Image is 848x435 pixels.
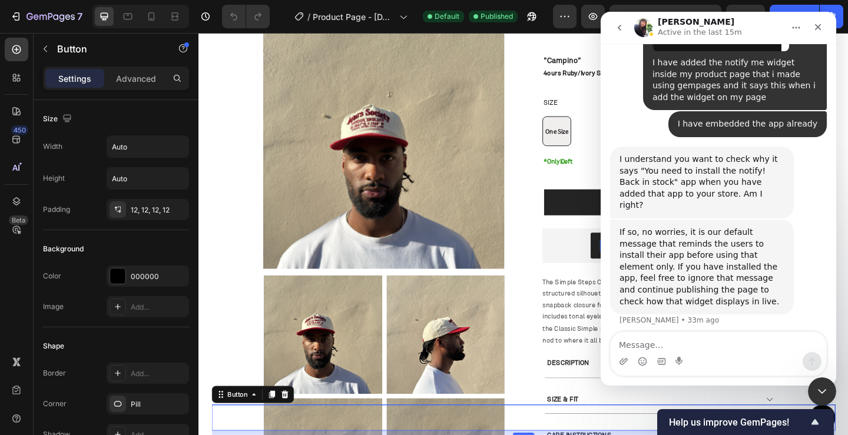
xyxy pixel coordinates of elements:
[43,204,70,215] div: Padding
[426,217,584,245] button: Notify! Back in Stock|PreOrder
[469,180,511,189] div: Add to cart
[508,70,637,82] h2: Size Guide
[131,399,186,410] div: Pill
[770,5,819,28] button: Publish
[393,133,605,146] p: Left
[459,224,574,237] div: Notify! Back in Stock|PreOrder
[116,72,156,85] p: Advanced
[43,399,67,409] div: Corner
[107,168,188,189] input: Auto
[43,301,64,312] div: Image
[601,12,836,386] iframe: Intercom live chat
[377,102,402,111] span: One Size
[726,5,765,28] button: Save
[43,271,61,281] div: Color
[198,33,848,435] iframe: Design area
[58,72,91,85] p: Settings
[5,5,88,28] button: 7
[131,368,186,379] div: Add...
[669,415,822,429] button: Show survey - Help us improve GemPages!
[131,271,186,282] div: 000000
[379,394,413,403] p: SIZE & FIT
[57,42,157,56] p: Button
[11,125,28,135] div: 450
[669,417,808,428] span: Help us improve GemPages!
[43,341,64,351] div: Shape
[77,9,82,24] p: 7
[376,170,635,198] button: Add to cart
[435,11,459,22] span: Default
[481,11,513,22] span: Published
[107,136,188,157] input: Auto
[222,5,270,28] div: Undo/Redo
[780,11,809,23] div: Publish
[528,178,553,190] div: £35.00
[374,70,503,82] h2: SIZE
[43,141,62,152] div: Width
[43,173,65,184] div: Height
[374,132,417,147] h2: *Only 0
[609,5,721,28] button: Assigned Products
[43,368,66,378] div: Border
[374,36,503,51] h2: 4ours Ruby/Ivory SS OG Snap Cap
[436,224,450,238] img: Notify_Me_Logo.png
[43,111,74,127] div: Size
[508,23,637,36] div: £35.00
[379,354,425,364] p: DESCRIPTION
[9,215,28,225] div: Beta
[131,205,186,215] div: 12, 12, 12, 12
[374,266,630,338] span: The Simple Steps OG Snap Cap. A mid-profile five-panel cap with a modern, structured silhouette. ...
[307,11,310,23] span: /
[620,11,695,23] span: Assigned Products
[313,11,395,23] span: Product Page - [DATE] 06:51:52
[131,302,186,313] div: Add...
[43,244,84,254] div: Background
[808,377,836,406] iframe: Intercom live chat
